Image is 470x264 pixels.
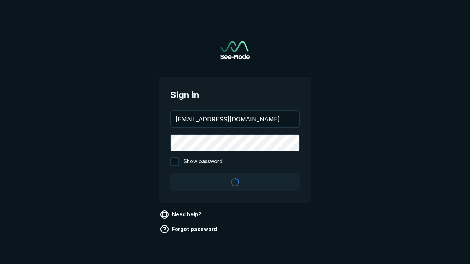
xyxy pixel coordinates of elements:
a: Need help? [159,209,205,220]
span: Show password [184,157,223,166]
a: Forgot password [159,223,220,235]
input: your@email.com [171,111,299,127]
span: Sign in [170,88,300,102]
img: See-Mode Logo [220,41,250,59]
a: Go to sign in [220,41,250,59]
